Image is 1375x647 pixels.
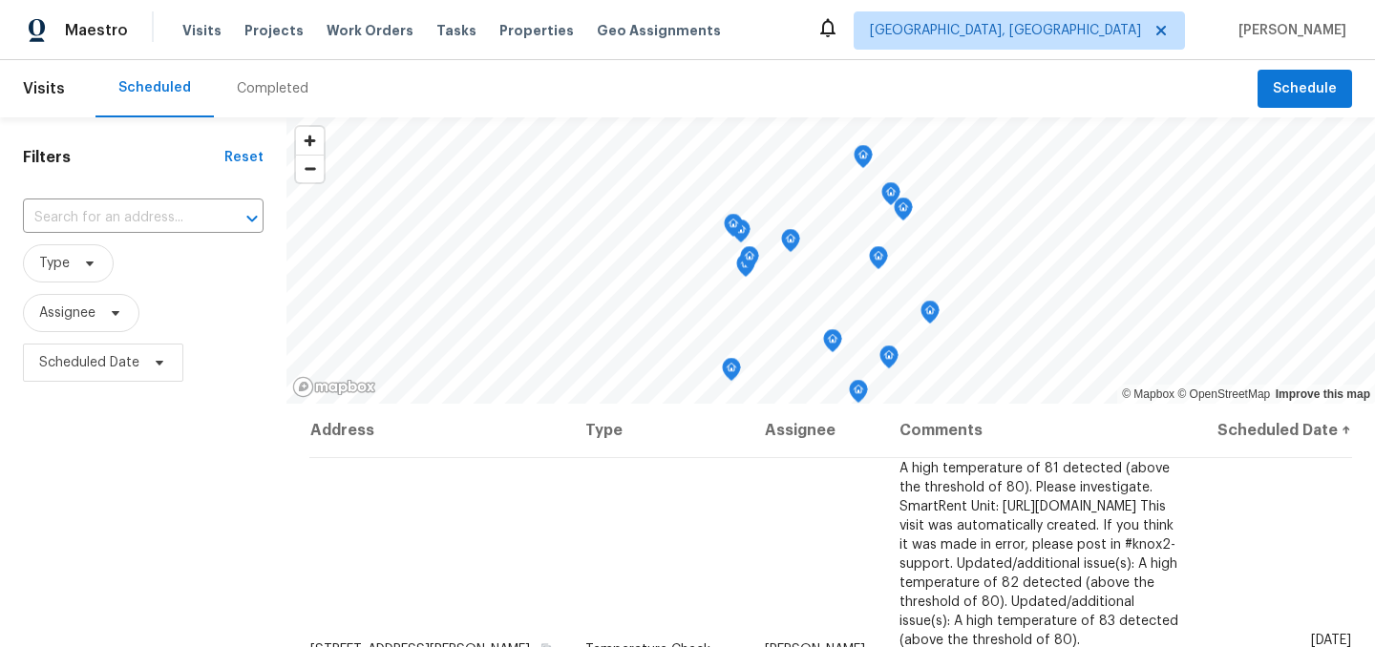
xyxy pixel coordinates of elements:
span: Tasks [436,24,476,37]
div: Map marker [920,301,940,330]
button: Open [239,205,265,232]
span: Assignee [39,303,95,323]
h1: Filters [23,148,224,167]
span: Schedule [1273,77,1337,101]
button: Zoom in [296,127,324,155]
a: Improve this map [1276,387,1370,401]
th: Scheduled Date ↑ [1197,404,1352,457]
div: Map marker [881,182,900,212]
span: Zoom out [296,156,324,182]
div: Map marker [894,198,913,227]
span: Work Orders [327,21,413,40]
div: Map marker [854,145,873,175]
div: Map marker [823,329,842,359]
div: Completed [237,79,308,98]
span: Geo Assignments [597,21,721,40]
span: Properties [499,21,574,40]
span: Scheduled Date [39,353,139,372]
input: Search for an address... [23,203,210,233]
button: Schedule [1258,70,1352,109]
span: Visits [182,21,222,40]
span: Visits [23,68,65,110]
th: Comments [884,404,1197,457]
span: Maestro [65,21,128,40]
div: Map marker [724,214,743,243]
span: [GEOGRAPHIC_DATA], [GEOGRAPHIC_DATA] [870,21,1141,40]
div: Scheduled [118,78,191,97]
div: Map marker [736,254,755,283]
span: Type [39,254,70,273]
button: Zoom out [296,155,324,182]
div: Map marker [722,358,741,387]
div: Reset [224,148,264,167]
th: Type [570,404,750,457]
span: Projects [244,21,304,40]
a: Mapbox [1122,387,1174,401]
a: Mapbox homepage [292,376,376,398]
th: Address [309,404,570,457]
th: Assignee [750,404,884,457]
a: OpenStreetMap [1177,387,1270,401]
div: Map marker [781,229,800,259]
div: Map marker [740,246,759,276]
div: Map marker [849,380,868,409]
div: Map marker [869,246,888,276]
div: Map marker [879,345,899,375]
span: [PERSON_NAME] [1231,21,1346,40]
canvas: Map [286,117,1375,404]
